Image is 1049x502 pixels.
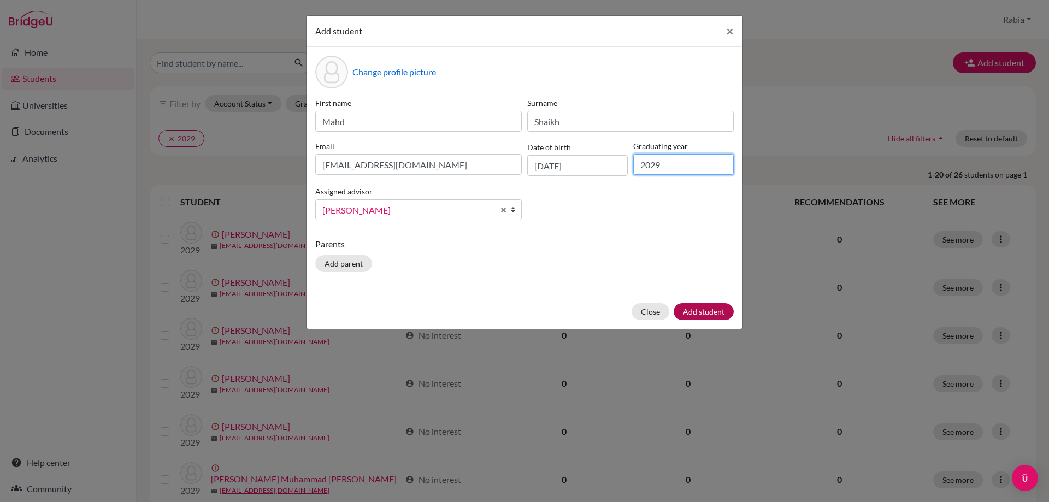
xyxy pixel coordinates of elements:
[315,56,348,88] div: Profile picture
[726,23,734,39] span: ×
[527,155,628,176] input: dd/mm/yyyy
[315,255,372,272] button: Add parent
[717,16,742,46] button: Close
[315,26,362,36] span: Add student
[674,303,734,320] button: Add student
[633,140,734,152] label: Graduating year
[315,186,373,197] label: Assigned advisor
[527,97,734,109] label: Surname
[632,303,669,320] button: Close
[527,141,571,153] label: Date of birth
[1012,465,1038,491] div: Open Intercom Messenger
[322,203,494,217] span: [PERSON_NAME]
[315,97,522,109] label: First name
[315,140,522,152] label: Email
[315,238,734,251] p: Parents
